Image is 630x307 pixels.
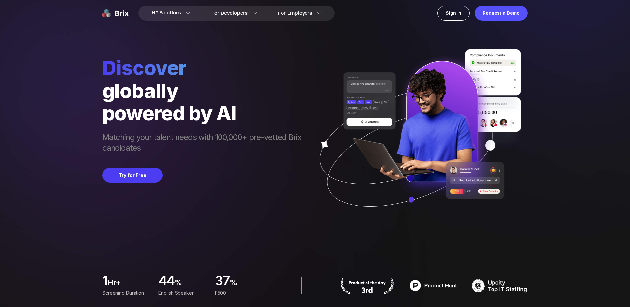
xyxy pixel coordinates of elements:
button: Try for Free [102,168,163,183]
span: % [175,277,207,291]
img: ai generate [308,49,528,226]
img: product hunt badge [339,277,395,294]
span: For Employers [278,10,312,17]
div: English Speaker [158,289,207,296]
img: product hunt badge [406,277,461,294]
span: For Developers [211,10,248,17]
div: globally [102,80,308,102]
span: 1 [102,275,107,288]
span: 44 [158,275,175,288]
div: F500 [215,289,263,296]
span: 37 [215,275,230,288]
img: TOP IT STAFFING [472,277,528,294]
span: hr+ [107,277,151,291]
a: Sign In [437,6,470,21]
span: HR Solutions [152,8,181,18]
span: Matching your talent needs with 100,000+ pre-vetted Brix candidates [102,132,308,154]
span: % [230,277,263,291]
span: Discover [102,56,308,80]
div: Screening duration [102,289,151,296]
a: Request a Demo [475,6,528,21]
div: powered by AI [102,102,308,124]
